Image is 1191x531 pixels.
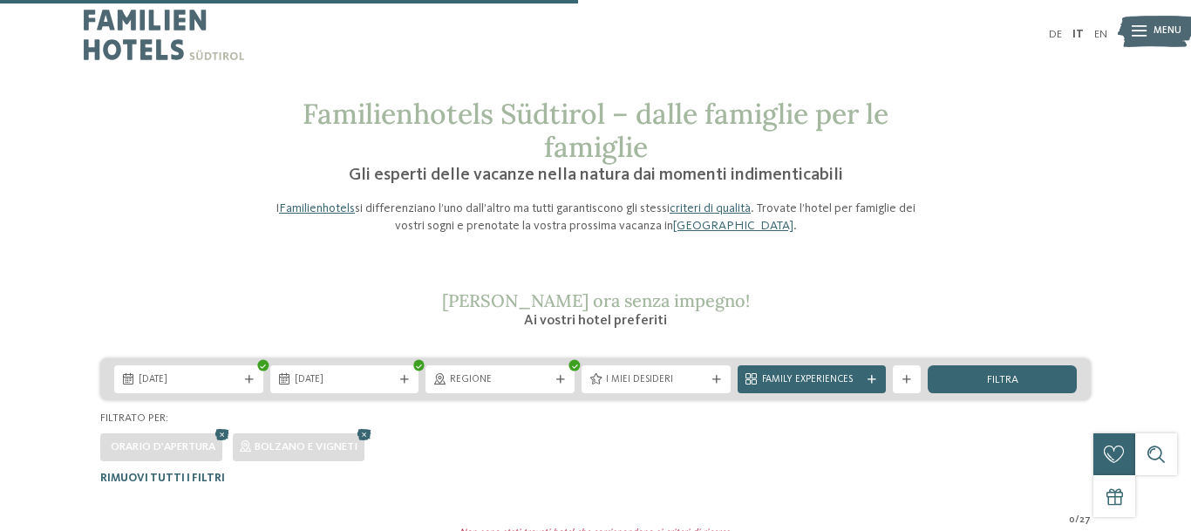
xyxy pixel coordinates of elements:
[450,373,550,387] span: Regione
[762,373,862,387] span: Family Experiences
[111,441,215,453] span: Orario d'apertura
[673,220,793,232] a: [GEOGRAPHIC_DATA]
[1094,29,1107,40] a: EN
[100,473,225,484] span: Rimuovi tutti i filtri
[1075,514,1079,528] span: /
[264,200,927,235] p: I si differenziano l’uno dall’altro ma tutti garantiscono gli stessi . Trovate l’hotel per famigl...
[1072,29,1084,40] a: IT
[303,96,888,165] span: Familienhotels Südtirol – dalle famiglie per le famiglie
[606,373,706,387] span: I miei desideri
[442,289,750,311] span: [PERSON_NAME] ora senza impegno!
[295,373,395,387] span: [DATE]
[279,202,355,214] a: Familienhotels
[255,441,357,453] span: Bolzano e vigneti
[987,375,1018,386] span: filtra
[1154,24,1181,38] span: Menu
[524,314,667,328] span: Ai vostri hotel preferiti
[100,412,168,424] span: Filtrato per:
[1079,514,1091,528] span: 27
[1049,29,1062,40] a: DE
[670,202,751,214] a: criteri di qualità
[349,167,843,184] span: Gli esperti delle vacanze nella natura dai momenti indimenticabili
[1069,514,1075,528] span: 0
[139,373,239,387] span: [DATE]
